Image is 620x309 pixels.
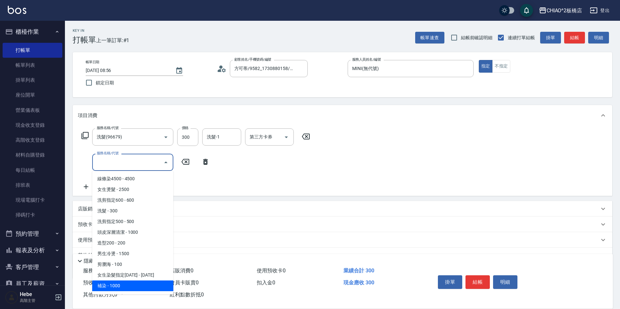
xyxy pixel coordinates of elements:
[3,148,62,162] a: 材料自購登錄
[170,279,199,286] span: 會員卡販賣 0
[461,34,493,41] span: 結帳前確認明細
[536,4,585,17] button: CHIAO^2板橋店
[161,132,171,142] button: Open
[97,125,118,130] label: 服務名稱/代號
[73,217,612,232] div: 預收卡販賣
[92,270,173,280] span: 女生染髮指定[DATE] - [DATE]
[78,206,97,212] p: 店販銷售
[84,258,113,265] p: 隱藏業績明細
[3,88,62,102] a: 座位開單
[3,23,62,40] button: 櫃檯作業
[96,79,114,86] span: 鎖定日期
[3,103,62,118] a: 營業儀表板
[170,267,193,274] span: 店販消費 0
[492,60,510,73] button: 不指定
[73,29,96,33] h2: Key In
[415,32,444,44] button: 帳單速查
[587,5,612,17] button: 登出
[540,32,561,44] button: 掛單
[520,4,533,17] button: save
[257,279,275,286] span: 扣入金 0
[343,267,374,274] span: 業績合計 300
[73,201,612,217] div: 店販銷售
[5,291,18,304] img: Person
[3,275,62,292] button: 員工及薪資
[3,193,62,208] a: 現場電腦打卡
[588,32,609,44] button: 明細
[170,291,204,298] span: 紅利點數折抵 0
[171,63,187,78] button: Choose date, selected date is 2025-09-22
[3,43,62,58] a: 打帳單
[20,298,53,303] p: 高階主管
[92,227,173,238] span: 頭皮深層清潔 - 1000
[92,184,173,195] span: 女生燙髮 - 2500
[3,163,62,178] a: 每日結帳
[92,216,173,227] span: 洗剪指定500 - 500
[343,279,374,286] span: 現金應收 300
[234,57,271,62] label: 顧客姓名/手機號碼/編號
[78,221,102,228] p: 預收卡販賣
[3,118,62,133] a: 現金收支登錄
[83,279,112,286] span: 預收卡販賣 0
[182,125,189,130] label: 價格
[86,60,99,65] label: 帳單日期
[8,6,26,14] img: Logo
[78,252,138,259] p: 其他付款方式
[92,280,173,291] span: 補染 - 1000
[20,291,53,298] h5: Hebe
[161,157,171,168] button: Close
[73,105,612,126] div: 項目消費
[3,73,62,88] a: 掛單列表
[92,206,173,216] span: 洗髮 - 300
[73,248,612,263] div: 其他付款方式入金可用餘額: 0
[92,173,173,184] span: 線條染4500 - 4500
[92,259,173,270] span: 剪瀏海 - 100
[3,259,62,276] button: 客戶管理
[3,225,62,242] button: 預約管理
[3,178,62,193] a: 排班表
[564,32,585,44] button: 結帳
[78,237,102,244] p: 使用預收卡
[83,291,117,298] span: 其他付款方式 0
[92,195,173,206] span: 洗剪指定600 - 600
[92,238,173,248] span: 造型200 - 200
[438,275,462,289] button: 掛單
[479,60,493,73] button: 指定
[352,57,381,62] label: 服務人員姓名/編號
[96,36,130,44] span: 上一筆訂單:#1
[3,242,62,259] button: 報表及分析
[78,112,97,119] p: 項目消費
[3,208,62,222] a: 掃碼打卡
[92,291,173,302] span: 男生染髮指定 - 1500
[92,248,173,259] span: 男生冷燙 - 1500
[86,65,169,76] input: YYYY/MM/DD hh:mm
[465,275,490,289] button: 結帳
[3,133,62,148] a: 高階收支登錄
[83,267,113,274] span: 服務消費 300
[281,132,291,142] button: Open
[257,267,286,274] span: 使用預收卡 0
[547,6,582,15] div: CHIAO^2板橋店
[3,58,62,73] a: 帳單列表
[493,275,517,289] button: 明細
[97,151,118,156] label: 服務名稱/代號
[73,232,612,248] div: 使用預收卡
[508,34,535,41] span: 連續打單結帳
[73,35,96,44] h3: 打帳單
